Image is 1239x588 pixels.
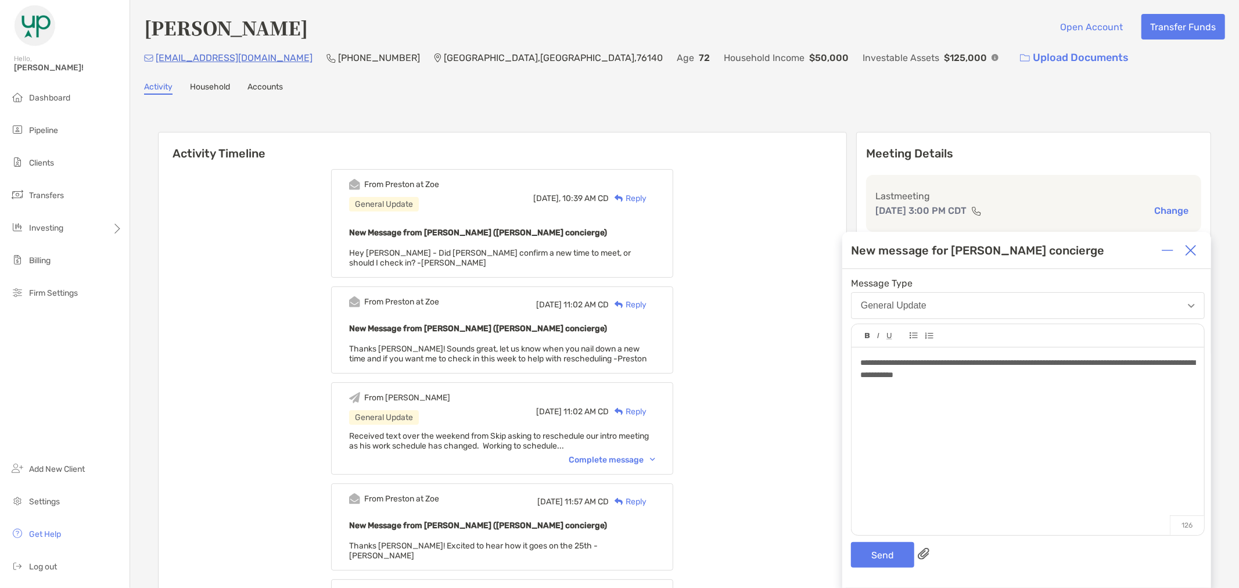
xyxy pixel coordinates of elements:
div: New message for [PERSON_NAME] concierge [851,243,1104,257]
div: From Preston at Zoe [364,494,439,504]
h4: [PERSON_NAME] [144,14,308,41]
span: Hey [PERSON_NAME] - Did [PERSON_NAME] confirm a new time to meet, or should I check in? -[PERSON_... [349,248,631,268]
p: [EMAIL_ADDRESS][DOMAIN_NAME] [156,51,313,65]
img: Event icon [349,493,360,504]
p: Last meeting [875,189,1192,203]
p: $50,000 [809,51,849,65]
span: [DATE] [536,407,562,417]
img: Reply icon [615,408,623,415]
img: firm-settings icon [10,285,24,299]
span: Received text over the weekend from Skip asking to reschedule our intro meeting as his work sched... [349,431,649,451]
img: dashboard icon [10,90,24,104]
p: Investable Assets [863,51,939,65]
a: Activity [144,82,173,95]
img: communication type [971,206,982,216]
img: Reply icon [615,301,623,309]
span: Billing [29,256,51,266]
img: Location Icon [434,53,441,63]
span: [DATE], [533,193,561,203]
span: 11:02 AM CD [563,407,609,417]
span: Thanks [PERSON_NAME]! Sounds great, let us know when you nail down a new time and if you want me ... [349,344,647,364]
img: Event icon [349,296,360,307]
img: logout icon [10,559,24,573]
a: Household [190,82,230,95]
img: Email Icon [144,55,153,62]
a: Upload Documents [1012,45,1136,70]
img: Editor control icon [877,333,879,339]
img: Event icon [349,179,360,190]
div: Reply [609,299,647,311]
img: Reply icon [615,498,623,505]
h6: Activity Timeline [159,132,846,160]
img: Reply icon [615,195,623,202]
img: Zoe Logo [14,5,56,46]
span: Transfers [29,191,64,200]
div: From [PERSON_NAME] [364,393,450,403]
span: Thanks [PERSON_NAME]! Excited to hear how it goes on the 25th -[PERSON_NAME] [349,541,598,561]
img: paperclip attachments [918,548,929,560]
img: Open dropdown arrow [1188,304,1195,308]
img: Editor control icon [925,332,933,339]
img: billing icon [10,253,24,267]
b: New Message from [PERSON_NAME] ([PERSON_NAME] concierge) [349,228,607,238]
img: button icon [1020,54,1030,62]
img: add_new_client icon [10,461,24,475]
span: Investing [29,223,63,233]
img: Phone Icon [326,53,336,63]
button: General Update [851,292,1205,319]
img: Chevron icon [650,458,655,461]
div: General Update [349,410,419,425]
div: General Update [349,197,419,211]
b: New Message from [PERSON_NAME] ([PERSON_NAME] concierge) [349,324,607,334]
p: Age [677,51,694,65]
p: $125,000 [944,51,987,65]
img: Event icon [349,392,360,403]
p: 72 [699,51,710,65]
img: Info Icon [992,54,999,61]
div: Reply [609,192,647,205]
button: Change [1151,205,1192,217]
button: Transfer Funds [1141,14,1225,40]
p: [GEOGRAPHIC_DATA] , [GEOGRAPHIC_DATA] , 76140 [444,51,663,65]
span: [PERSON_NAME]! [14,63,123,73]
span: 10:39 AM CD [562,193,609,203]
p: Meeting Details [866,146,1201,161]
img: Editor control icon [910,332,918,339]
img: Editor control icon [886,333,892,339]
span: [DATE] [536,300,562,310]
div: From Preston at Zoe [364,297,439,307]
span: Message Type [851,278,1205,289]
div: Reply [609,496,647,508]
img: investing icon [10,220,24,234]
p: [PHONE_NUMBER] [338,51,420,65]
button: Send [851,542,914,568]
span: Pipeline [29,126,58,135]
div: Reply [609,406,647,418]
b: New Message from [PERSON_NAME] ([PERSON_NAME] concierge) [349,521,607,530]
div: Complete message [569,455,655,465]
button: Open Account [1051,14,1132,40]
span: Add New Client [29,464,85,474]
a: Accounts [247,82,283,95]
img: pipeline icon [10,123,24,137]
span: Get Help [29,529,61,539]
span: 11:57 AM CD [565,497,609,507]
span: Dashboard [29,93,70,103]
p: Household Income [724,51,805,65]
img: transfers icon [10,188,24,202]
span: Log out [29,562,57,572]
img: get-help icon [10,526,24,540]
span: [DATE] [537,497,563,507]
span: 11:02 AM CD [563,300,609,310]
p: 126 [1170,515,1204,535]
img: settings icon [10,494,24,508]
div: General Update [861,300,926,311]
span: Firm Settings [29,288,78,298]
span: Clients [29,158,54,168]
img: Close [1185,245,1197,256]
p: [DATE] 3:00 PM CDT [875,203,967,218]
img: Editor control icon [865,333,870,339]
div: From Preston at Zoe [364,180,439,189]
img: clients icon [10,155,24,169]
span: Settings [29,497,60,507]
